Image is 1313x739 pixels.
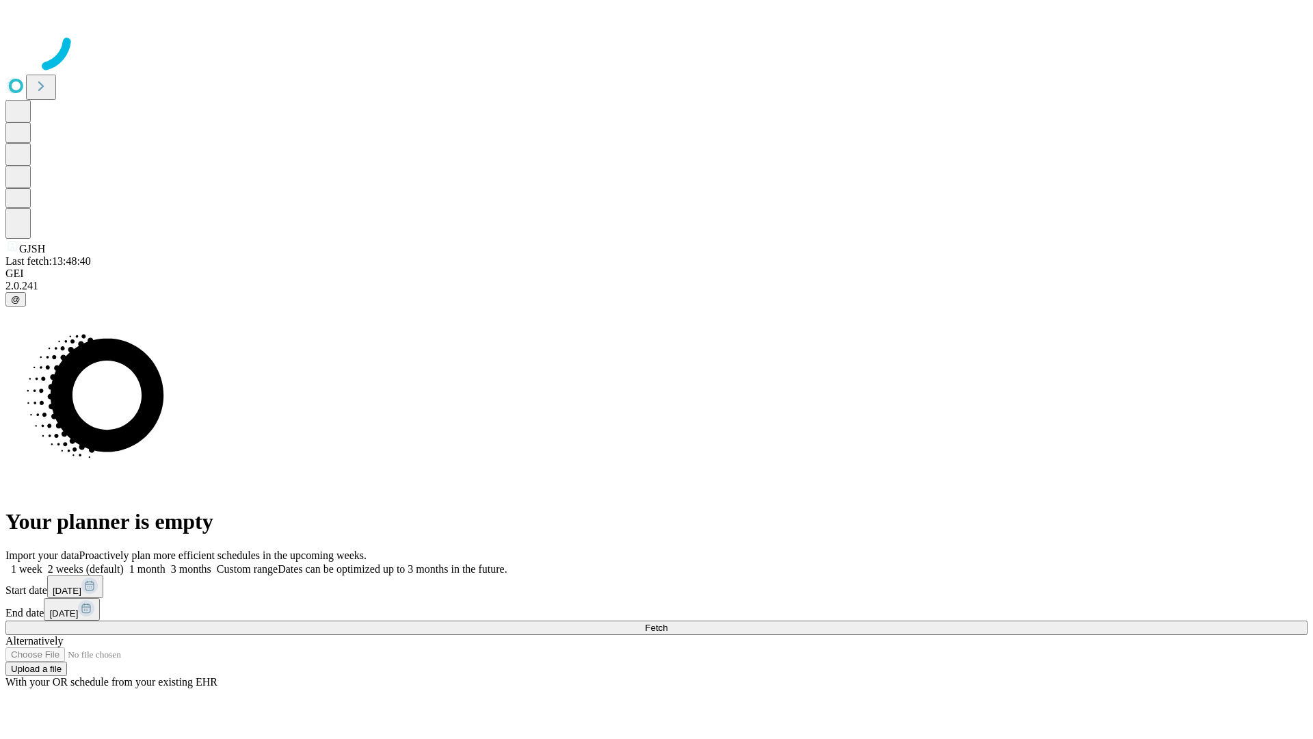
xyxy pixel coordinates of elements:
[79,549,367,561] span: Proactively plan more efficient schedules in the upcoming weeks.
[129,563,165,575] span: 1 month
[19,243,45,255] span: GJSH
[645,623,667,633] span: Fetch
[5,292,26,307] button: @
[5,621,1308,635] button: Fetch
[171,563,211,575] span: 3 months
[5,268,1308,280] div: GEI
[5,255,91,267] span: Last fetch: 13:48:40
[53,586,81,596] span: [DATE]
[11,294,21,304] span: @
[217,563,278,575] span: Custom range
[5,635,63,647] span: Alternatively
[5,280,1308,292] div: 2.0.241
[5,575,1308,598] div: Start date
[5,676,217,688] span: With your OR schedule from your existing EHR
[11,563,42,575] span: 1 week
[5,598,1308,621] div: End date
[47,575,103,598] button: [DATE]
[48,563,124,575] span: 2 weeks (default)
[278,563,507,575] span: Dates can be optimized up to 3 months in the future.
[49,608,78,619] span: [DATE]
[44,598,100,621] button: [DATE]
[5,662,67,676] button: Upload a file
[5,549,79,561] span: Import your data
[5,509,1308,534] h1: Your planner is empty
